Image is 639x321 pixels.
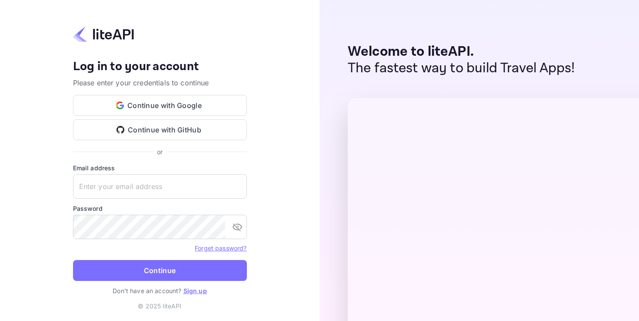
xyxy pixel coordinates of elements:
[157,147,163,156] p: or
[73,78,247,88] p: Please enter your credentials to continue
[73,26,134,43] img: liteapi
[73,163,247,172] label: Email address
[73,204,247,213] label: Password
[195,244,246,252] a: Forget password?
[183,287,207,294] a: Sign up
[138,301,181,311] p: © 2025 liteAPI
[73,174,247,199] input: Enter your email address
[195,243,246,252] a: Forget password?
[73,59,247,74] h4: Log in to your account
[229,218,246,236] button: toggle password visibility
[73,95,247,116] button: Continue with Google
[348,60,575,77] p: The fastest way to build Travel Apps!
[73,119,247,140] button: Continue with GitHub
[73,260,247,281] button: Continue
[73,286,247,295] p: Don't have an account?
[348,44,575,60] p: Welcome to liteAPI.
